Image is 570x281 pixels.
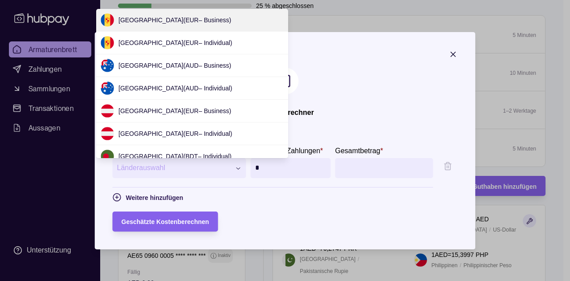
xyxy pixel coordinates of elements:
[101,13,114,27] img: ad
[118,62,231,69] span: [GEOGRAPHIC_DATA] ( AUD – Business )
[101,150,114,163] img: bd
[118,16,231,24] span: [GEOGRAPHIC_DATA] ( EUR – Business )
[101,59,114,72] img: au
[118,153,232,160] span: [GEOGRAPHIC_DATA] ( BDT – Individual )
[101,104,114,118] img: at
[118,39,232,46] span: [GEOGRAPHIC_DATA] ( EUR – Individual )
[101,36,114,49] img: ad
[118,85,232,92] span: [GEOGRAPHIC_DATA] ( AUD – Individual )
[101,81,114,95] img: au
[118,130,232,137] span: [GEOGRAPHIC_DATA] ( EUR – Individual )
[118,107,231,114] span: [GEOGRAPHIC_DATA] ( EUR – Business )
[101,127,114,140] img: at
